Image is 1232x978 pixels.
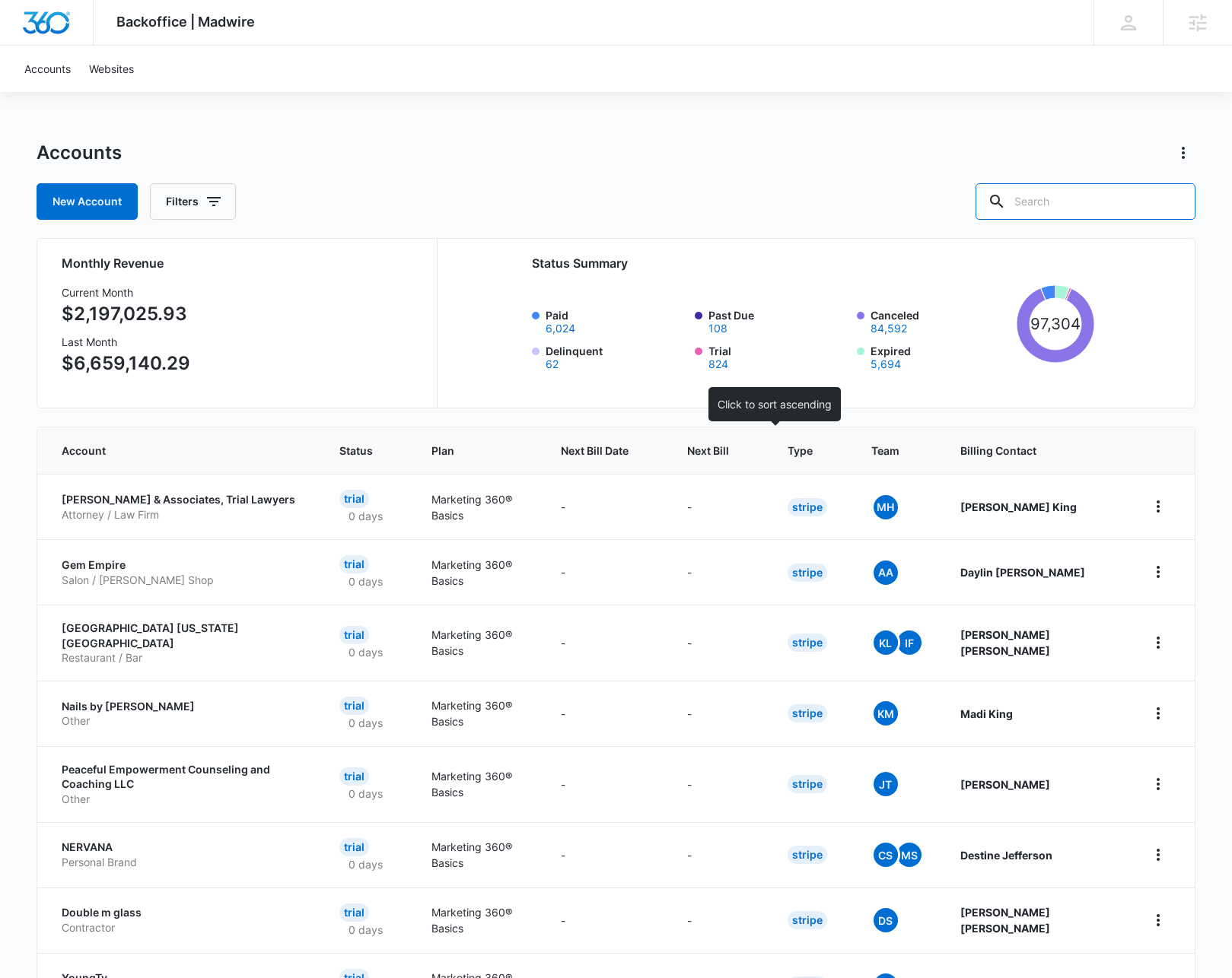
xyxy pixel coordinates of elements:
[669,888,769,953] td: -
[788,911,827,929] div: Stripe
[960,443,1109,459] span: Billing Contact
[339,644,392,660] p: 0 days
[62,557,303,573] p: Gem Empire
[669,605,769,681] td: -
[1146,772,1170,796] button: home
[62,920,303,935] p: Contractor
[976,183,1195,220] input: Search
[339,903,369,922] div: Trial
[431,697,524,729] p: Marketing 360® Basics
[874,772,898,796] span: JT
[62,650,303,665] p: Restaurant / Bar
[960,500,1077,513] strong: [PERSON_NAME] King
[62,792,303,807] p: Other
[708,323,727,334] button: Past Due
[546,343,686,370] label: Delinquent
[669,822,769,888] td: -
[1146,494,1170,519] button: home
[708,387,841,421] div: Click to sort ascending
[116,14,255,30] span: Backoffice | Madwire
[37,141,122,164] h1: Accounts
[62,492,303,522] a: [PERSON_NAME] & Associates, Trial LawyersAttorney / Law Firm
[62,443,281,459] span: Account
[669,539,769,605] td: -
[960,778,1050,791] strong: [PERSON_NAME]
[546,323,575,334] button: Paid
[62,557,303,587] a: Gem EmpireSalon / [PERSON_NAME] Shop
[687,443,729,459] span: Next Bill
[339,767,369,786] div: Trial
[543,822,669,888] td: -
[874,908,898,932] span: DS
[960,849,1052,862] strong: Destine Jefferson
[788,498,827,516] div: Stripe
[339,715,392,731] p: 0 days
[871,359,901,370] button: Expired
[339,490,369,508] div: Trial
[339,508,392,524] p: 0 days
[871,343,1011,370] label: Expired
[62,840,303,855] p: NERVANA
[1171,141,1195,165] button: Actions
[543,746,669,822] td: -
[339,838,369,856] div: Trial
[543,681,669,746] td: -
[788,633,827,652] div: Stripe
[960,628,1050,657] strong: [PERSON_NAME] [PERSON_NAME]
[960,906,1050,935] strong: [PERSON_NAME] [PERSON_NAME]
[62,573,303,588] p: Salon / [PERSON_NAME] Shop
[1146,560,1170,584] button: home
[874,701,898,726] span: KM
[431,839,524,871] p: Marketing 360® Basics
[62,855,303,870] p: Personal Brand
[788,564,827,582] div: Stripe
[871,443,902,459] span: Team
[62,300,190,328] p: $2,197,025.93
[708,359,728,370] button: Trial
[1146,843,1170,867] button: home
[788,704,827,722] div: Stripe
[543,888,669,953] td: -
[960,707,1013,720] strong: Madi King
[960,566,1085,579] strong: Daylin [PERSON_NAME]
[62,762,303,807] a: Peaceful Empowerment Counseling and Coaching LLCOther
[788,846,827,864] div: Stripe
[431,557,524,589] p: Marketing 360® Basics
[1146,908,1170,932] button: home
[543,605,669,681] td: -
[874,495,898,519] span: MH
[788,443,813,459] span: Type
[546,307,686,334] label: Paid
[561,443,629,459] span: Next Bill Date
[62,507,303,522] p: Attorney / Law Firm
[669,474,769,539] td: -
[339,856,392,872] p: 0 days
[339,626,369,644] div: Trial
[339,786,392,802] p: 0 days
[897,843,922,867] span: MS
[80,46,143,92] a: Websites
[874,843,898,867] span: CS
[431,627,524,659] p: Marketing 360® Basics
[431,904,524,936] p: Marketing 360® Basics
[669,746,769,822] td: -
[431,768,524,800] p: Marketing 360® Basics
[62,905,303,935] a: Double m glassContractor
[62,350,190,377] p: $6,659,140.29
[339,443,373,459] span: Status
[62,334,190,350] h3: Last Month
[669,681,769,746] td: -
[62,621,303,665] a: [GEOGRAPHIC_DATA] [US_STATE][GEOGRAPHIC_DATA]Restaurant / Bar
[62,621,303,650] p: [GEOGRAPHIC_DATA] [US_STATE][GEOGRAPHIC_DATA]
[37,183,138,220] a: New Account
[874,560,898,585] span: AA
[62,699,303,714] p: Nails by [PERSON_NAME]
[62,699,303,729] a: Nails by [PERSON_NAME]Other
[546,359,559,370] button: Delinquent
[62,254,419,272] h2: Monthly Revenue
[543,474,669,539] td: -
[339,922,392,938] p: 0 days
[62,905,303,920] p: Double m glass
[62,284,190,300] h3: Current Month
[874,630,898,655] span: KL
